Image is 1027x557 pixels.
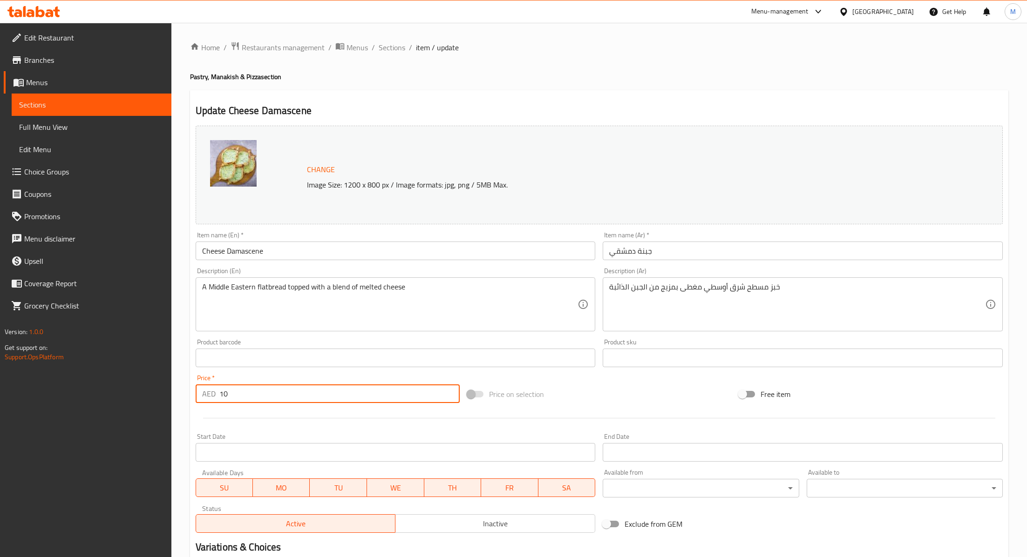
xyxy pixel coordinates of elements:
[807,479,1003,497] div: ​
[190,72,1008,81] h4: Pastry, Manakish & Pizza section
[5,351,64,363] a: Support.OpsPlatform
[24,166,164,177] span: Choice Groups
[24,300,164,311] span: Grocery Checklist
[4,49,171,71] a: Branches
[372,42,375,53] li: /
[603,349,1003,367] input: Please enter product sku
[24,32,164,43] span: Edit Restaurant
[24,54,164,66] span: Branches
[196,514,396,533] button: Active
[196,478,253,497] button: SU
[12,94,171,116] a: Sections
[5,342,48,354] span: Get support on:
[24,188,164,200] span: Coupons
[190,42,220,53] a: Home
[4,71,171,94] a: Menus
[19,144,164,155] span: Edit Menu
[303,179,887,190] p: Image Size: 1200 x 800 px / Image formats: jpg, png / 5MB Max.
[409,42,412,53] li: /
[313,481,363,495] span: TU
[4,205,171,228] a: Promotions
[428,481,478,495] span: TH
[603,242,1003,260] input: Enter name Ar
[4,272,171,295] a: Coverage Report
[303,160,339,179] button: Change
[751,6,809,17] div: Menu-management
[202,282,578,327] textarea: A Middle Eastern flatbread topped with a blend of melted cheese
[538,478,596,497] button: SA
[485,481,535,495] span: FR
[379,42,405,53] a: Sections
[196,349,596,367] input: Please enter product barcode
[310,478,367,497] button: TU
[257,481,306,495] span: MO
[481,478,538,497] button: FR
[200,517,392,530] span: Active
[253,478,310,497] button: MO
[231,41,325,54] a: Restaurants management
[761,389,790,400] span: Free item
[4,161,171,183] a: Choice Groups
[542,481,592,495] span: SA
[219,384,460,403] input: Please enter price
[347,42,368,53] span: Menus
[190,41,1008,54] nav: breadcrumb
[4,295,171,317] a: Grocery Checklist
[19,99,164,110] span: Sections
[24,255,164,267] span: Upsell
[26,77,164,88] span: Menus
[416,42,459,53] span: item / update
[4,27,171,49] a: Edit Restaurant
[371,481,421,495] span: WE
[852,7,914,17] div: [GEOGRAPHIC_DATA]
[609,282,985,327] textarea: خبز مسطح شرق أوسطي مغطى بمزيج من الجبن الذائبة
[24,233,164,244] span: Menu disclaimer
[196,540,1003,554] h2: Variations & Choices
[196,104,1003,118] h2: Update Cheese Damascene
[242,42,325,53] span: Restaurants management
[603,479,799,497] div: ​
[202,388,216,399] p: AED
[5,326,27,338] span: Version:
[328,42,332,53] li: /
[1010,7,1016,17] span: M
[367,478,424,497] button: WE
[19,121,164,133] span: Full Menu View
[200,481,249,495] span: SU
[210,140,257,187] img: WhatsApp_Image_20250915_a638935317309720587.jpeg
[307,163,335,176] span: Change
[29,326,43,338] span: 1.0.0
[625,518,682,530] span: Exclude from GEM
[395,514,595,533] button: Inactive
[489,389,544,400] span: Price on selection
[12,138,171,161] a: Edit Menu
[196,242,596,260] input: Enter name En
[4,228,171,250] a: Menu disclaimer
[24,278,164,289] span: Coverage Report
[224,42,227,53] li: /
[399,517,592,530] span: Inactive
[12,116,171,138] a: Full Menu View
[424,478,482,497] button: TH
[4,250,171,272] a: Upsell
[335,41,368,54] a: Menus
[24,211,164,222] span: Promotions
[4,183,171,205] a: Coupons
